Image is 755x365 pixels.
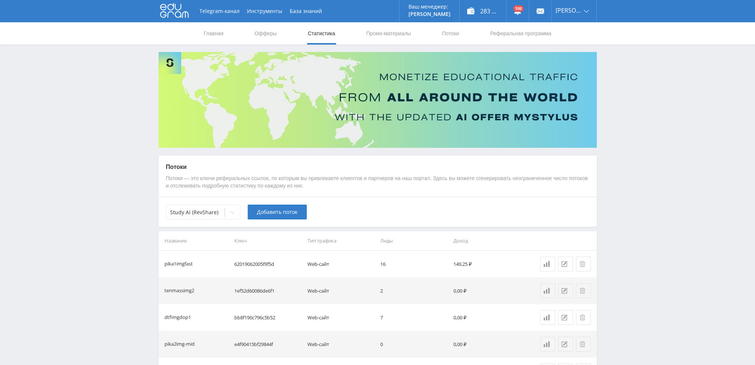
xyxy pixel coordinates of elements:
[165,340,195,349] div: pika2img-mid
[558,283,573,298] button: Редактировать
[257,209,297,215] span: Добавить поток
[540,337,555,352] a: Статистика
[409,11,450,17] p: [PERSON_NAME]
[305,251,378,277] td: Web-сайт
[305,331,378,358] td: Web-сайт
[231,304,305,331] td: bb8f190c796c5b52
[409,4,450,10] p: Ваш менеджер:
[576,310,591,325] button: Удалить
[231,231,305,250] th: Ключ
[558,310,573,325] button: Редактировать
[450,277,524,304] td: 0,00 ₽
[254,22,278,45] a: Офферы
[556,7,582,13] span: [PERSON_NAME]
[540,310,555,325] a: Статистика
[248,205,307,219] button: Добавить поток
[159,52,597,148] img: Banner
[441,22,460,45] a: Потоки
[558,337,573,352] button: Редактировать
[231,331,305,358] td: e4f90415bf29844f
[489,22,552,45] a: Реферальная программа
[165,313,191,322] div: dtfimgdop1
[166,175,589,189] p: Потоки — это ключи реферальных ссылок, по которым вы привлекаете клиентов и партнеров на наш порт...
[203,22,224,45] a: Главная
[377,304,450,331] td: 7
[377,277,450,304] td: 2
[377,251,450,277] td: 16
[377,231,450,250] th: Лиды
[450,231,524,250] th: Доход
[305,277,378,304] td: Web-сайт
[305,231,378,250] th: Тип трафика
[231,277,305,304] td: 1ef52d60086de6f1
[305,304,378,331] td: Web-сайт
[576,257,591,271] button: Удалить
[365,22,411,45] a: Промо-материалы
[166,163,589,171] p: Потоки
[576,337,591,352] button: Удалить
[540,257,555,271] a: Статистика
[540,283,555,298] a: Статистика
[165,260,193,268] div: pika1imgfast
[165,287,194,295] div: tenmassimg2
[576,283,591,298] button: Удалить
[450,331,524,358] td: 0,00 ₽
[450,251,524,277] td: 149,25 ₽
[307,22,336,45] a: Статистика
[558,257,573,271] button: Редактировать
[377,331,450,358] td: 0
[450,304,524,331] td: 0,00 ₽
[231,251,305,277] td: 62019062005f9f5d
[159,231,232,250] th: Название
